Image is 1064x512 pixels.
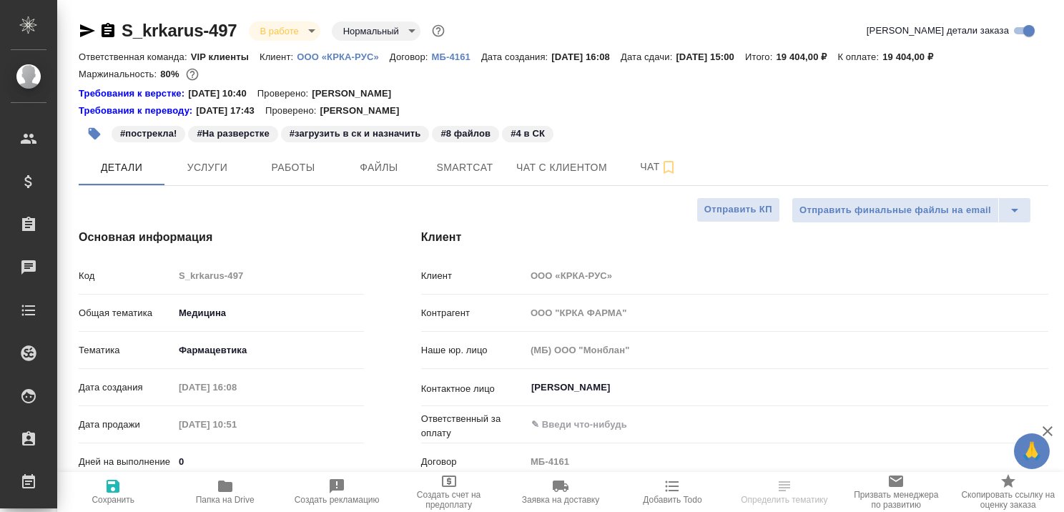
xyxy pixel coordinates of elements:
[87,159,156,177] span: Детали
[421,229,1048,246] h4: Клиент
[191,51,260,62] p: VIP клиенты
[429,21,448,40] button: Доп статусы указывают на важность/срочность заказа
[501,127,555,139] span: 4 в СК
[79,87,188,101] div: Нажми, чтобы открыть папку с инструкцией
[57,472,169,512] button: Сохранить
[867,24,1009,38] span: [PERSON_NAME] детали заказа
[79,306,174,320] p: Общая тематика
[704,202,772,218] span: Отправить КП
[1020,436,1044,466] span: 🙏
[249,21,320,41] div: В работе
[79,87,188,101] a: Требования к верстке:
[265,104,320,118] p: Проверено:
[122,21,237,40] a: S_krkarus-497
[390,51,432,62] p: Договор:
[79,269,174,283] p: Код
[421,412,526,440] p: Ответственный за оплату
[849,490,943,510] span: Призвать менеджера по развитию
[110,127,187,139] span: пострекла!
[174,301,364,325] div: Медицина
[526,340,1048,360] input: Пустое поле
[421,382,526,396] p: Контактное лицо
[290,127,421,141] p: #загрузить в ск и назначить
[280,127,431,139] span: загрузить в ск и назначить
[961,490,1055,510] span: Скопировать ссылку на оценку заказа
[160,69,182,79] p: 80%
[696,197,780,222] button: Отправить КП
[345,159,413,177] span: Файлы
[120,127,177,141] p: #пострекла!
[505,472,616,512] button: Заявка на доставку
[174,451,364,472] input: ✎ Введи что-нибудь
[481,51,551,62] p: Дата создания:
[79,51,191,62] p: Ответственная команда:
[320,104,410,118] p: [PERSON_NAME]
[312,87,402,101] p: [PERSON_NAME]
[281,472,393,512] button: Создать рекламацию
[432,50,481,62] a: МБ-4161
[187,127,279,139] span: На разверстке
[393,472,504,512] button: Создать счет на предоплату
[79,69,160,79] p: Маржинальность:
[430,127,501,139] span: 8 файлов
[840,472,952,512] button: Призвать менеджера по развитию
[421,306,526,320] p: Контрагент
[339,25,403,37] button: Нормальный
[643,495,701,505] span: Добавить Todo
[660,159,677,176] svg: Подписаться
[430,159,499,177] span: Smartcat
[741,495,827,505] span: Определить тематику
[174,414,299,435] input: Пустое поле
[259,159,327,177] span: Работы
[621,51,676,62] p: Дата сдачи:
[551,51,621,62] p: [DATE] 16:08
[799,202,991,219] span: Отправить финальные файлы на email
[792,197,999,223] button: Отправить финальные файлы на email
[837,51,882,62] p: К оплате:
[432,51,481,62] p: МБ-4161
[188,87,257,101] p: [DATE] 10:40
[952,472,1064,512] button: Скопировать ссылку на оценку заказа
[196,495,255,505] span: Папка на Drive
[616,472,728,512] button: Добавить Todo
[421,455,526,469] p: Договор
[421,269,526,283] p: Клиент
[79,104,196,118] div: Нажми, чтобы открыть папку с инструкцией
[295,495,380,505] span: Создать рекламацию
[257,87,312,101] p: Проверено:
[79,418,174,432] p: Дата продажи
[79,380,174,395] p: Дата создания
[169,472,280,512] button: Папка на Drive
[92,495,134,505] span: Сохранить
[526,302,1048,323] input: Пустое поле
[401,490,496,510] span: Создать счет на предоплату
[1040,386,1043,389] button: Open
[792,197,1031,223] div: split button
[260,51,297,62] p: Клиент:
[79,104,196,118] a: Требования к переводу:
[332,21,420,41] div: В работе
[526,265,1048,286] input: Пустое поле
[729,472,840,512] button: Определить тематику
[776,51,837,62] p: 19 404,00 ₽
[526,451,1048,472] input: Пустое поле
[624,158,693,176] span: Чат
[183,65,202,84] button: 3164.67 RUB;
[421,343,526,358] p: Наше юр. лицо
[511,127,545,141] p: #4 в СК
[676,51,745,62] p: [DATE] 15:00
[440,127,491,141] p: #8 файлов
[79,455,174,469] p: Дней на выполнение
[79,118,110,149] button: Добавить тэг
[174,265,364,286] input: Пустое поле
[174,338,364,363] div: Фармацевтика
[745,51,776,62] p: Итого:
[530,416,996,433] input: ✎ Введи что-нибудь
[1014,433,1050,469] button: 🙏
[882,51,944,62] p: 19 404,00 ₽
[522,495,599,505] span: Заявка на доставку
[99,22,117,39] button: Скопировать ссылку
[79,229,364,246] h4: Основная информация
[79,343,174,358] p: Тематика
[297,50,390,62] a: ООО «КРКА-РУС»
